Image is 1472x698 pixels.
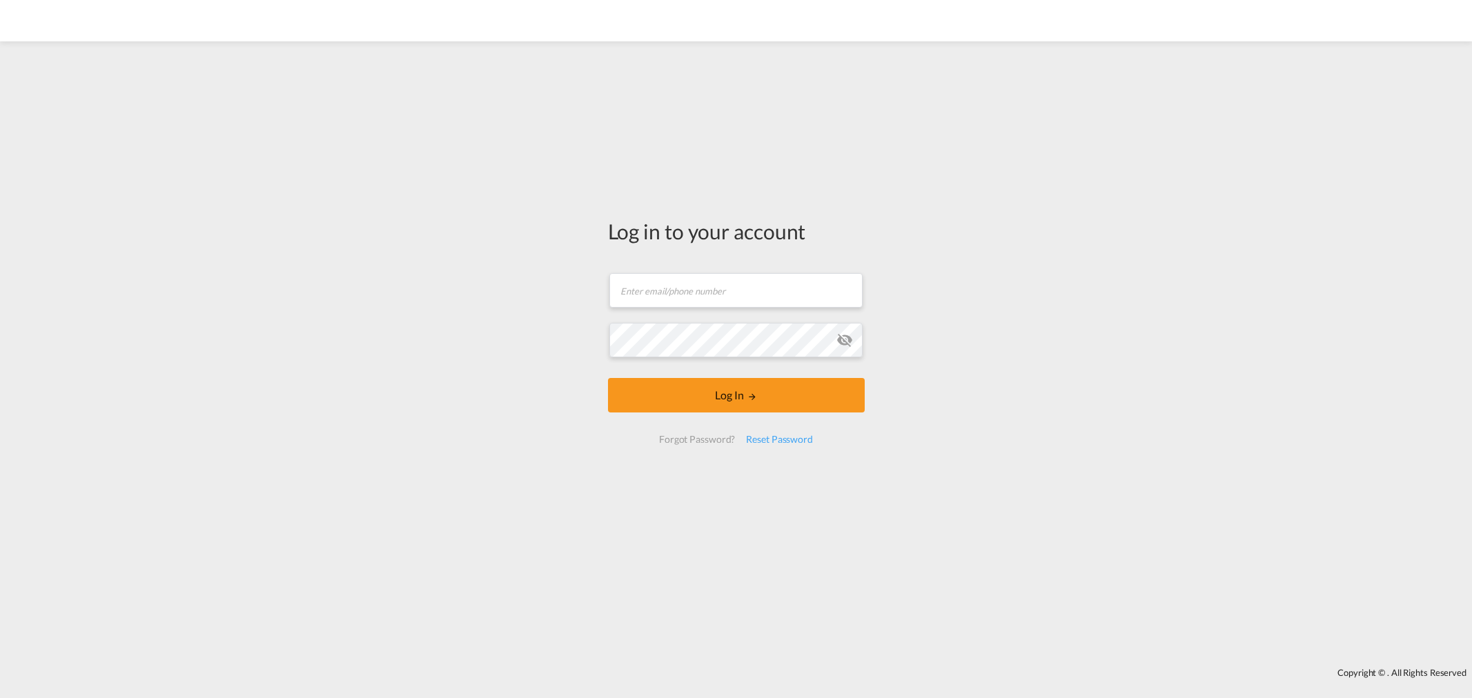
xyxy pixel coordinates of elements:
button: LOGIN [608,378,865,412]
div: Log in to your account [608,217,865,246]
div: Forgot Password? [654,427,740,452]
input: Enter email/phone number [609,273,863,308]
md-icon: icon-eye-off [836,332,853,348]
div: Reset Password [740,427,818,452]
